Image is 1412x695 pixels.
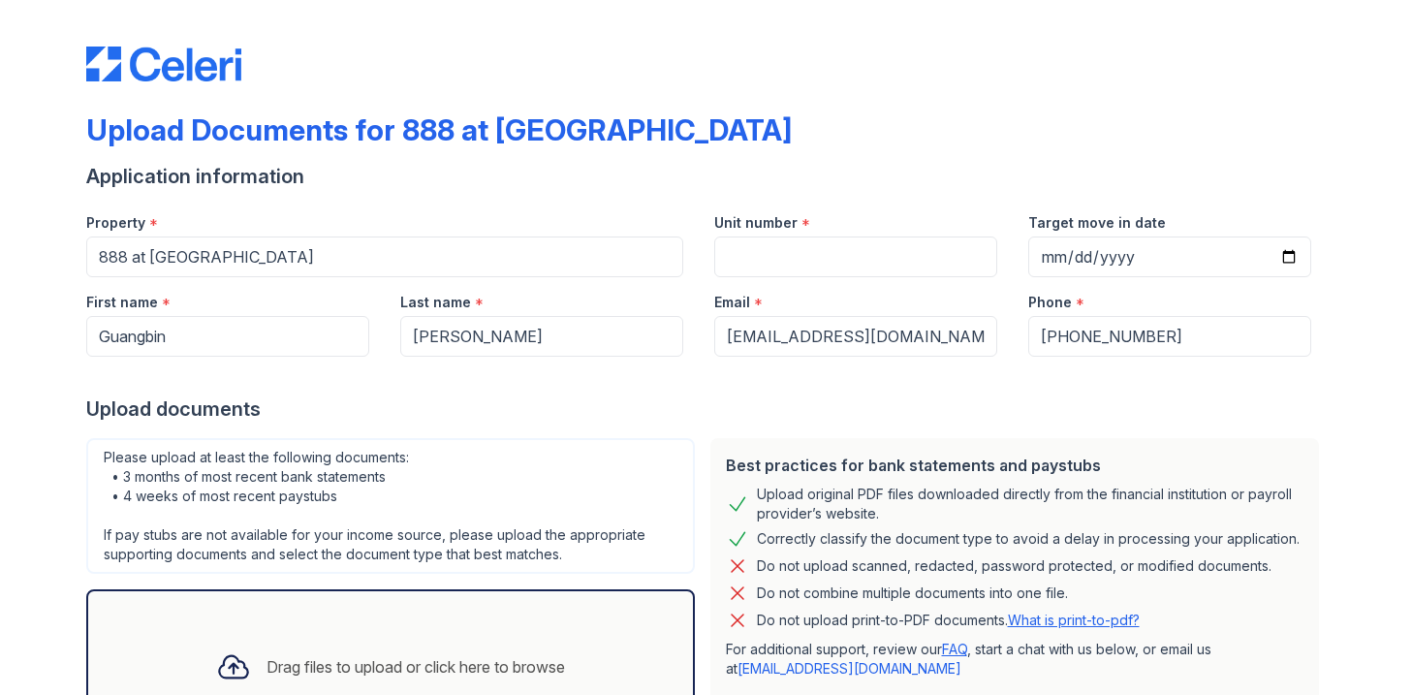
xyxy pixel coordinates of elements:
[86,395,1327,423] div: Upload documents
[86,438,695,574] div: Please upload at least the following documents: • 3 months of most recent bank statements • 4 wee...
[1008,612,1140,628] a: What is print-to-pdf?
[714,293,750,312] label: Email
[757,485,1303,523] div: Upload original PDF files downloaded directly from the financial institution or payroll provider’...
[726,640,1303,679] p: For additional support, review our , start a chat with us below, or email us at
[757,611,1140,630] p: Do not upload print-to-PDF documents.
[86,112,792,147] div: Upload Documents for 888 at [GEOGRAPHIC_DATA]
[267,655,565,679] div: Drag files to upload or click here to browse
[757,554,1271,578] div: Do not upload scanned, redacted, password protected, or modified documents.
[1028,213,1166,233] label: Target move in date
[737,660,961,677] a: [EMAIL_ADDRESS][DOMAIN_NAME]
[714,213,798,233] label: Unit number
[400,293,471,312] label: Last name
[757,527,1300,551] div: Correctly classify the document type to avoid a delay in processing your application.
[1028,293,1072,312] label: Phone
[86,293,158,312] label: First name
[86,47,241,81] img: CE_Logo_Blue-a8612792a0a2168367f1c8372b55b34899dd931a85d93a1a3d3e32e68fde9ad4.png
[757,582,1068,605] div: Do not combine multiple documents into one file.
[942,641,967,657] a: FAQ
[86,213,145,233] label: Property
[86,163,1327,190] div: Application information
[726,454,1303,477] div: Best practices for bank statements and paystubs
